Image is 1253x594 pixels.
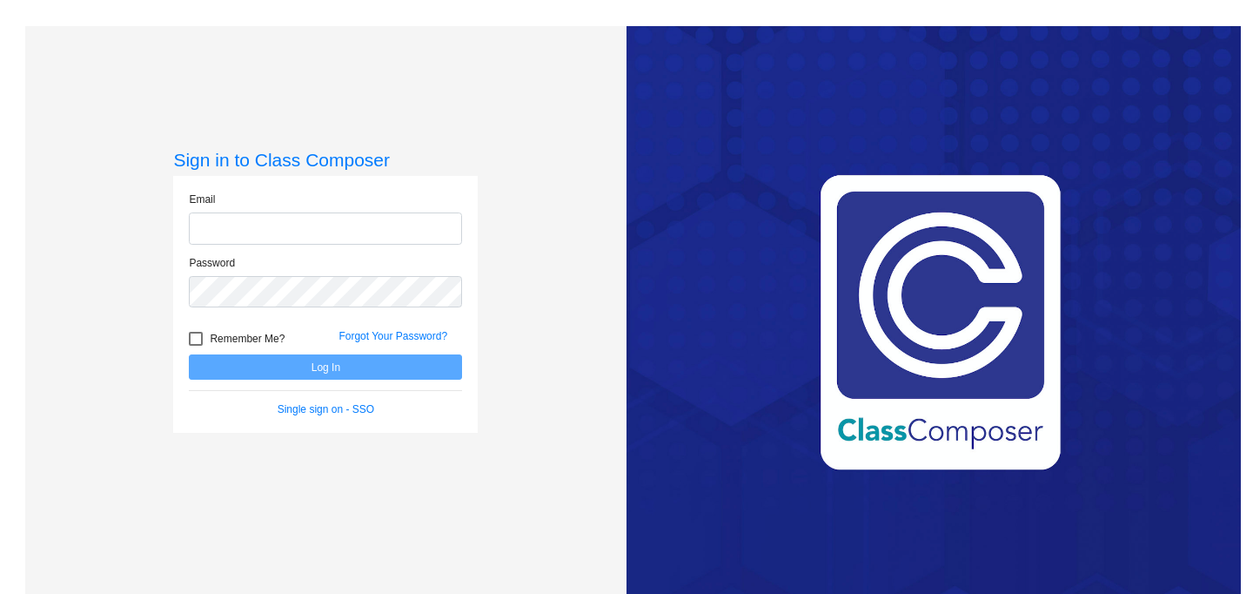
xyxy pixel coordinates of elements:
button: Log In [189,354,462,380]
h3: Sign in to Class Composer [173,149,478,171]
span: Remember Me? [210,328,285,349]
a: Forgot Your Password? [338,330,447,342]
label: Password [189,255,235,271]
label: Email [189,192,215,207]
a: Single sign on - SSO [278,403,374,415]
